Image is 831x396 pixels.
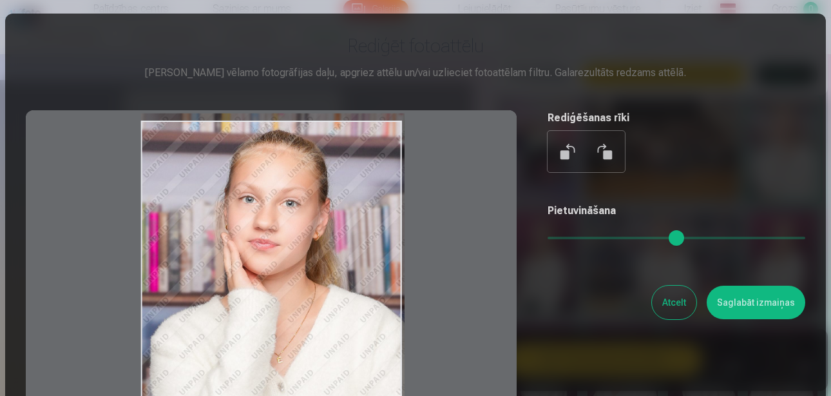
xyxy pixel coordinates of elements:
[707,286,805,319] button: Saglabāt izmaiņas
[548,203,805,219] h5: Pietuvināšana
[652,286,696,319] button: Atcelt
[548,110,805,126] h5: Rediģēšanas rīki
[26,65,805,81] div: [PERSON_NAME] vēlamo fotogrāfijas daļu, apgriez attēlu un/vai uzlieciet fotoattēlam filtru. Galar...
[26,34,805,57] h3: Rediģēt fotoattēlu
